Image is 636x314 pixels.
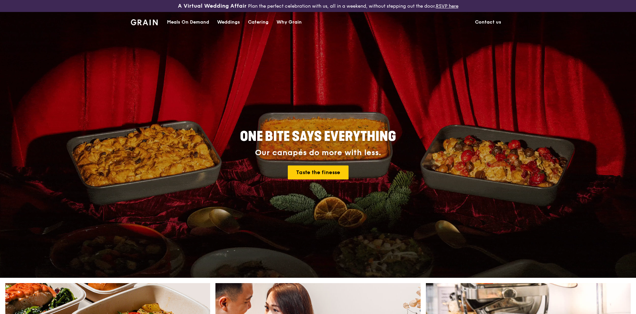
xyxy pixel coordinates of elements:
div: Meals On Demand [167,12,209,32]
a: Why Grain [273,12,306,32]
img: Grain [131,19,158,25]
a: Catering [244,12,273,32]
div: Why Grain [277,12,302,32]
a: Contact us [471,12,505,32]
span: ONE BITE SAYS EVERYTHING [240,129,396,145]
div: Our canapés do more with less. [199,148,437,157]
a: Taste the finesse [288,165,349,179]
a: Weddings [213,12,244,32]
h3: A Virtual Wedding Affair [178,3,247,9]
div: Plan the perfect celebration with us, all in a weekend, without stepping out the door. [127,3,509,9]
a: RSVP here [436,3,458,9]
a: GrainGrain [131,12,158,32]
div: Catering [248,12,269,32]
div: Weddings [217,12,240,32]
